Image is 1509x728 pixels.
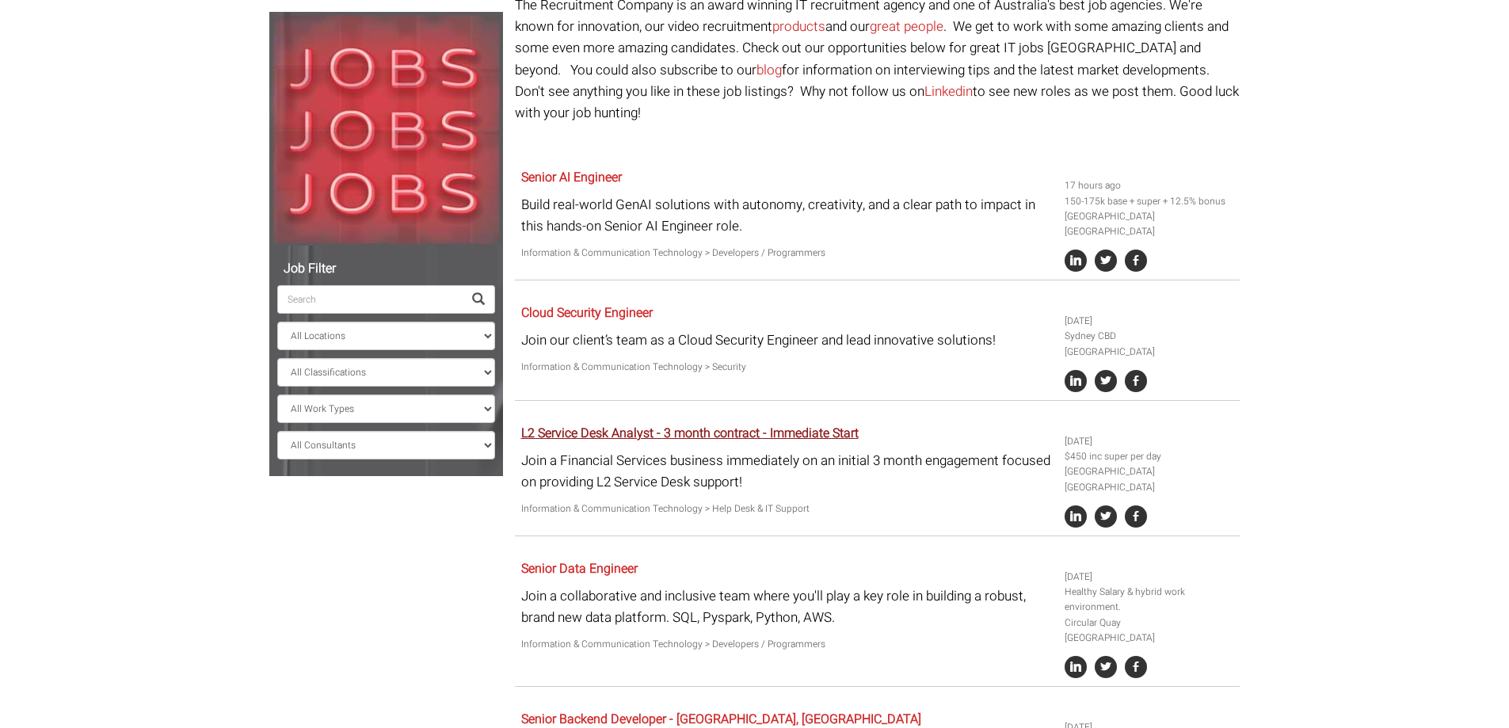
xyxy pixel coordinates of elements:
li: [DATE] [1065,434,1234,449]
p: Join a collaborative and inclusive team where you'll play a key role in building a robust, brand ... [521,585,1053,628]
a: Senior Data Engineer [521,559,638,578]
li: Sydney CBD [GEOGRAPHIC_DATA] [1065,329,1234,359]
h5: Job Filter [277,262,495,276]
a: Senior AI Engineer [521,168,622,187]
p: Join a Financial Services business immediately on an initial 3 month engagement focused on provid... [521,450,1053,493]
li: [DATE] [1065,314,1234,329]
a: L2 Service Desk Analyst - 3 month contract - Immediate Start [521,424,859,443]
li: [DATE] [1065,570,1234,585]
a: products [772,17,825,36]
p: Join our client’s team as a Cloud Security Engineer and lead innovative solutions! [521,330,1053,351]
p: Information & Communication Technology > Security [521,360,1053,375]
li: 150-175k base + super + 12.5% bonus [1065,194,1234,209]
a: blog [756,60,782,80]
a: Linkedin [924,82,973,101]
input: Search [277,285,463,314]
p: Information & Communication Technology > Help Desk & IT Support [521,501,1053,516]
li: Circular Quay [GEOGRAPHIC_DATA] [1065,616,1234,646]
li: [GEOGRAPHIC_DATA] [GEOGRAPHIC_DATA] [1065,464,1234,494]
p: Information & Communication Technology > Developers / Programmers [521,637,1053,652]
li: $450 inc super per day [1065,449,1234,464]
li: Healthy Salary & hybrid work environment. [1065,585,1234,615]
p: Information & Communication Technology > Developers / Programmers [521,246,1053,261]
li: 17 hours ago [1065,178,1234,193]
a: great people [870,17,943,36]
img: Jobs, Jobs, Jobs [269,12,503,246]
a: Cloud Security Engineer [521,303,653,322]
p: Build real-world GenAI solutions with autonomy, creativity, and a clear path to impact in this ha... [521,194,1053,237]
li: [GEOGRAPHIC_DATA] [GEOGRAPHIC_DATA] [1065,209,1234,239]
